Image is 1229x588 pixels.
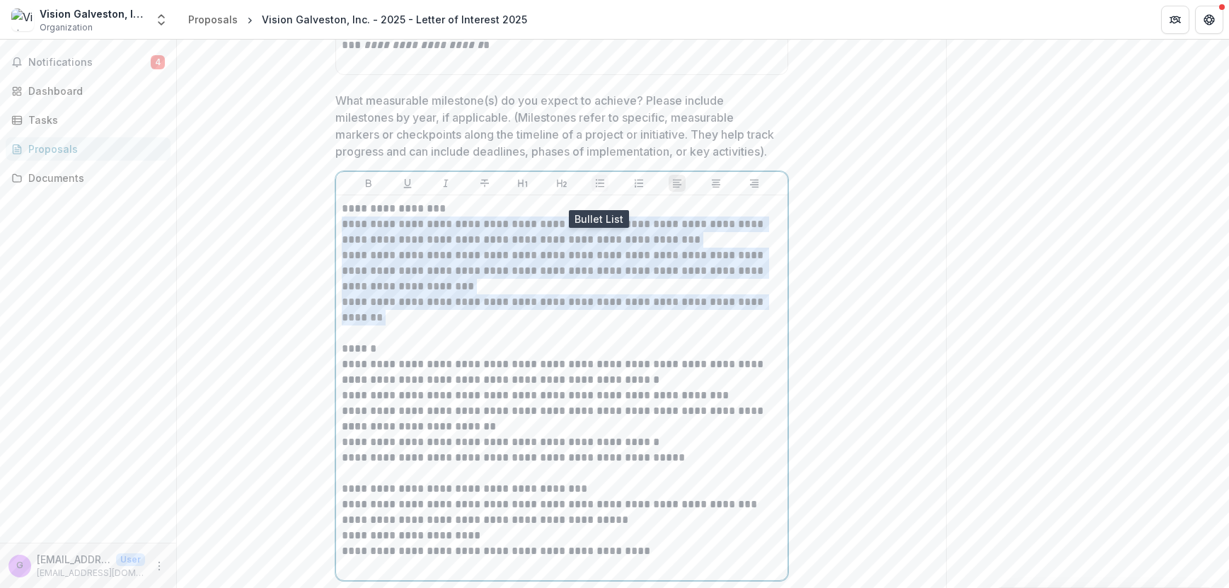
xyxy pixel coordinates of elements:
div: Documents [28,171,159,185]
button: Partners [1161,6,1189,34]
div: Tasks [28,113,159,127]
div: Proposals [188,12,238,27]
button: Notifications4 [6,51,171,74]
div: Dashboard [28,83,159,98]
button: Ordered List [630,175,647,192]
button: Bold [360,175,377,192]
a: Dashboard [6,79,171,103]
button: Italicize [437,175,454,192]
p: User [116,553,145,566]
button: Bullet List [592,175,608,192]
span: Organization [40,21,93,34]
nav: breadcrumb [183,9,533,30]
button: Open entity switcher [151,6,171,34]
button: Align Right [746,175,763,192]
button: Align Center [708,175,725,192]
span: 4 [151,55,165,69]
button: Heading 2 [553,175,570,192]
div: Proposals [28,142,159,156]
div: Vision Galveston, Inc. - 2025 - Letter of Interest 2025 [262,12,527,27]
button: Strike [476,175,493,192]
span: Notifications [28,57,151,69]
a: Documents [6,166,171,190]
div: grants@visiongalveston.com [16,561,23,570]
a: Tasks [6,108,171,132]
button: More [151,558,168,575]
button: Underline [399,175,416,192]
img: Vision Galveston, Inc. [11,8,34,31]
div: Vision Galveston, Inc. [40,6,146,21]
a: Proposals [183,9,243,30]
p: What measurable milestone(s) do you expect to achieve? Please include milestones by year, if appl... [335,92,780,160]
p: [EMAIL_ADDRESS][DOMAIN_NAME] [37,552,110,567]
p: [EMAIL_ADDRESS][DOMAIN_NAME] [37,567,145,580]
button: Heading 1 [514,175,531,192]
button: Align Left [669,175,686,192]
a: Proposals [6,137,171,161]
button: Get Help [1195,6,1223,34]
